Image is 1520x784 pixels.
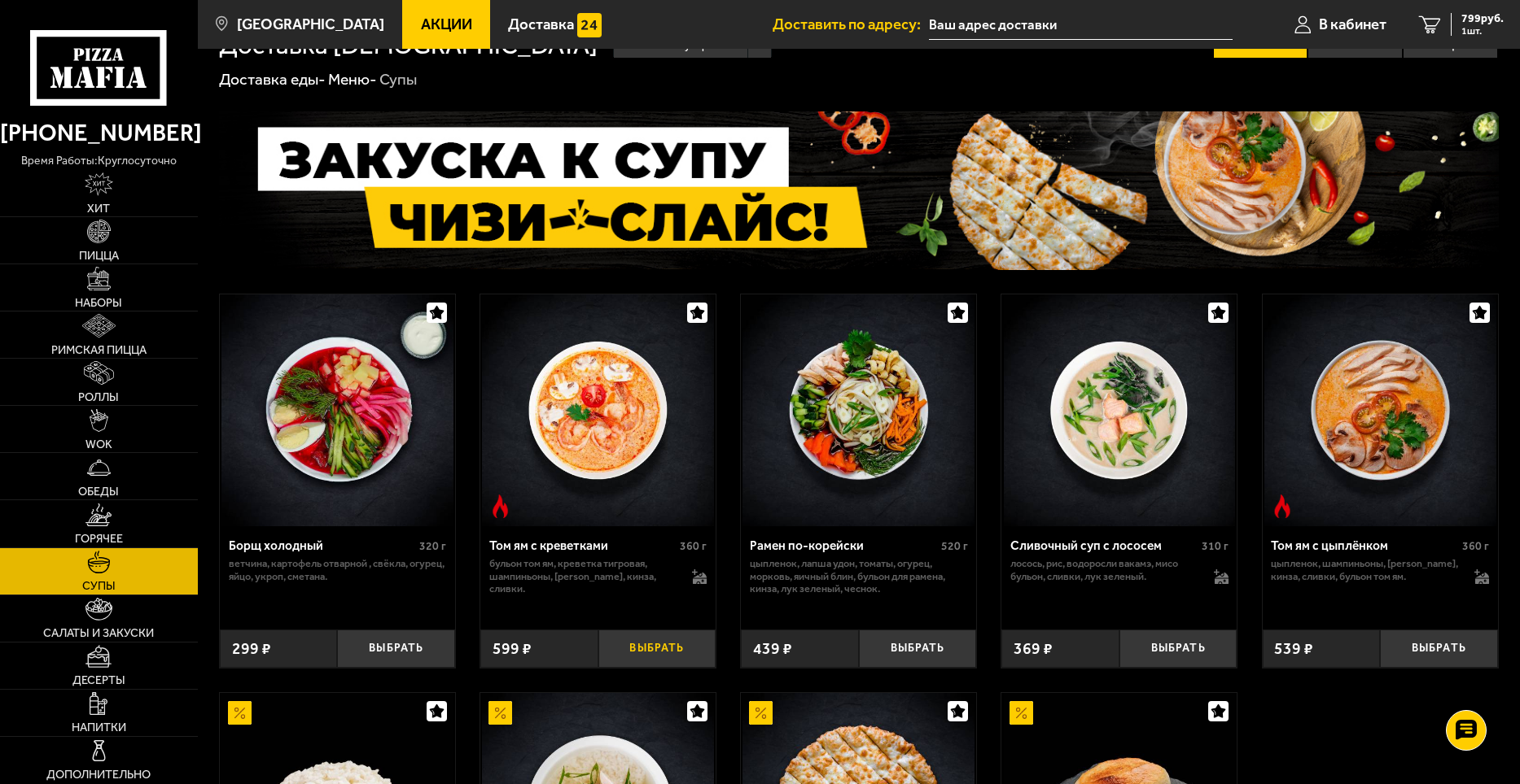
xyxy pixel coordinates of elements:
span: 299 ₽ [232,641,271,656]
span: 320 г [419,539,446,553]
div: Сливочный суп с лососем [1010,538,1198,554]
span: Обеды [78,486,119,497]
span: Хит [87,203,110,214]
img: Острое блюдо [488,494,512,518]
span: 1 шт. [1461,26,1504,36]
img: Борщ холодный [221,294,453,526]
img: Том ям с креветками [482,294,714,526]
img: Острое блюдо [1270,494,1294,518]
span: Акции [421,17,472,33]
img: Акционный [228,701,252,725]
span: [GEOGRAPHIC_DATA] [237,17,384,33]
span: Роллы [78,391,119,403]
img: Сливочный суп с лососем [1004,294,1236,526]
p: цыпленок, шампиньоны, [PERSON_NAME], кинза, сливки, бульон том ям. [1271,557,1458,582]
span: 799 руб. [1461,13,1504,24]
a: Меню- [328,70,377,89]
a: Рамен по-корейски [741,294,976,526]
button: Выбрать [337,629,455,669]
span: Доставка [508,17,574,33]
div: Том ям с креветками [489,538,677,554]
span: WOK [85,438,112,450]
img: Акционный [749,701,773,725]
span: Дополнительно [46,769,151,780]
p: бульон том ям, креветка тигровая, шампиньоны, [PERSON_NAME], кинза, сливки. [489,557,677,595]
button: Выбрать [1380,629,1498,669]
a: Борщ холодный [220,294,455,526]
button: Выбрать [598,629,716,669]
span: В кабинет [1319,17,1386,33]
a: Острое блюдоТом ям с цыплёнком [1263,294,1498,526]
span: 520 г [941,539,968,553]
a: Острое блюдоТом ям с креветками [480,294,716,526]
span: Горячее [75,533,123,544]
span: Салаты и закуски [43,627,154,638]
img: Акционный [1010,701,1033,725]
p: цыпленок, лапша удон, томаты, огурец, морковь, яичный блин, бульон для рамена, кинза, лук зеленый... [750,557,968,595]
div: Рамен по-корейски [750,538,937,554]
span: Римская пицца [51,344,147,355]
img: Рамен по-корейски [742,294,975,526]
span: Доставить по адресу: [773,17,929,33]
span: 310 г [1202,539,1229,553]
span: Супы [82,580,116,591]
span: 360 г [1462,539,1489,553]
img: Том ям с цыплёнком [1264,294,1496,526]
span: 369 ₽ [1014,641,1053,656]
span: Напитки [72,721,126,733]
p: ветчина, картофель отварной , свёкла, огурец, яйцо, укроп, сметана. [229,557,447,582]
span: Наборы [75,297,122,308]
input: Ваш адрес доставки [929,10,1233,40]
button: Выбрать [859,629,977,669]
span: Десерты [72,674,125,686]
div: Том ям с цыплёнком [1271,538,1458,554]
span: 599 ₽ [493,641,532,656]
div: Борщ холодный [229,538,416,554]
h1: Доставка [DEMOGRAPHIC_DATA] [219,33,598,58]
a: Сливочный суп с лососем [1001,294,1237,526]
span: 360 г [680,539,707,553]
button: Выбрать [1119,629,1237,669]
span: Пицца [79,250,119,261]
img: Акционный [488,701,512,725]
span: 539 ₽ [1274,641,1313,656]
div: Супы [379,69,417,89]
span: 439 ₽ [753,641,792,656]
a: Доставка еды- [219,70,326,89]
p: лосось, рис, водоросли вакамэ, мисо бульон, сливки, лук зеленый. [1010,557,1198,582]
img: 15daf4d41897b9f0e9f617042186c801.svg [577,13,601,37]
